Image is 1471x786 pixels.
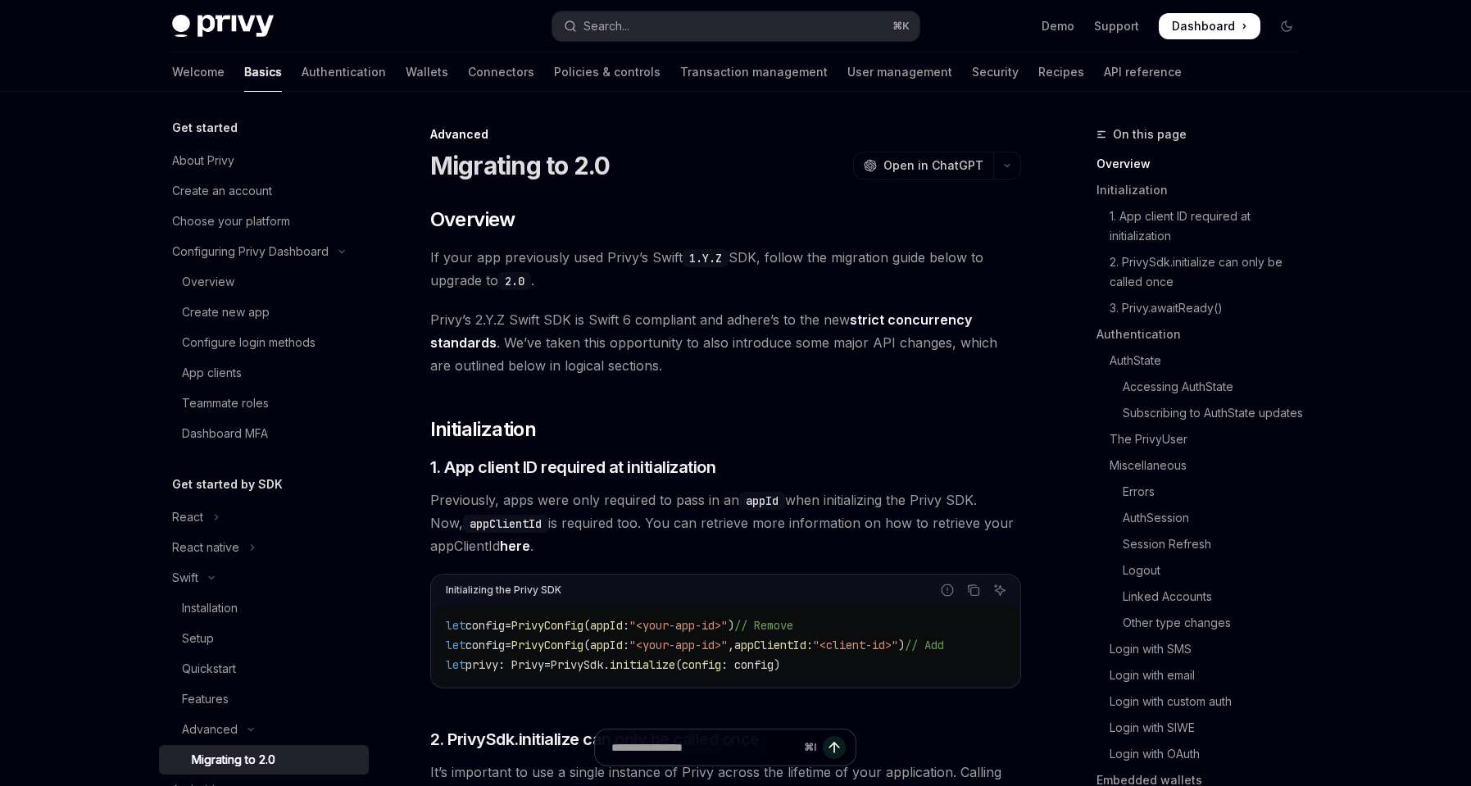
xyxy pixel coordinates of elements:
a: Errors [1096,479,1313,505]
span: config [682,657,721,672]
span: Initialization [430,416,537,443]
div: Create an account [172,181,272,201]
span: config [465,638,505,652]
span: Overview [430,207,515,233]
span: If your app previously used Privy’s Swift SDK, follow the migration guide below to upgrade to . [430,246,1021,292]
h5: Get started by SDK [172,475,283,494]
div: Create new app [182,302,270,322]
a: 2. PrivySdk.initialize can only be called once [1096,249,1313,295]
a: Authentication [302,52,386,92]
div: Swift [172,568,198,588]
span: ) [728,618,734,633]
span: // Remove [734,618,793,633]
span: On this page [1113,125,1187,144]
div: About Privy [172,151,234,170]
a: Choose your platform [159,207,369,236]
button: Toggle React native section [159,533,369,562]
a: Welcome [172,52,225,92]
a: Login with SMS [1096,636,1313,662]
span: ( [675,657,682,672]
a: Miscellaneous [1096,452,1313,479]
span: "<your-app-id>" [629,638,728,652]
div: Features [182,689,229,709]
a: Basics [244,52,282,92]
a: Support [1094,18,1139,34]
a: 1. App client ID required at initialization [1096,203,1313,249]
a: here [500,538,530,555]
div: Installation [182,598,238,618]
span: let [446,618,465,633]
span: ( [583,638,590,652]
div: App clients [182,363,242,383]
button: Open search [552,11,919,41]
span: appId [590,618,623,633]
a: Other type changes [1096,610,1313,636]
a: Features [159,684,369,714]
span: Previously, apps were only required to pass in an when initializing the Privy SDK. Now, is requir... [430,488,1021,557]
span: : [623,618,629,633]
a: Setup [159,624,369,653]
code: 1.Y.Z [683,249,729,267]
a: Create new app [159,298,369,327]
a: Authentication [1096,321,1313,348]
span: let [446,657,465,672]
a: User management [847,52,952,92]
a: Dashboard MFA [159,419,369,448]
span: : config) [721,657,780,672]
span: appId [590,638,623,652]
div: React [172,507,203,527]
button: Open in ChatGPT [853,152,993,179]
button: Toggle Swift section [159,563,369,593]
span: 1. App client ID required at initialization [430,456,716,479]
span: initialize [610,657,675,672]
div: React native [172,538,239,557]
button: Report incorrect code [937,579,958,601]
a: AuthState [1096,348,1313,374]
div: Initializing the Privy SDK [446,579,561,601]
a: App clients [159,358,369,388]
a: Linked Accounts [1096,584,1313,610]
span: : [806,638,813,652]
div: Overview [182,272,234,292]
div: Migrating to 2.0 [192,750,275,770]
h1: Migrating to 2.0 [430,151,611,180]
button: Copy the contents from the code block [963,579,984,601]
div: Configuring Privy Dashboard [172,242,329,261]
button: Toggle dark mode [1274,13,1300,39]
span: config [465,618,505,633]
a: Wallets [406,52,448,92]
a: Migrating to 2.0 [159,745,369,775]
span: // Add [905,638,944,652]
code: appClientId [463,515,548,533]
div: Choose your platform [172,211,290,231]
a: Recipes [1038,52,1084,92]
a: Demo [1042,18,1074,34]
span: ⌘ K [892,20,910,33]
span: = [505,618,511,633]
a: Quickstart [159,654,369,684]
span: , [728,638,734,652]
button: Send message [823,736,846,759]
div: Quickstart [182,659,236,679]
button: Toggle Configuring Privy Dashboard section [159,237,369,266]
a: Security [972,52,1019,92]
a: Logout [1096,557,1313,584]
div: Setup [182,629,214,648]
div: Teammate roles [182,393,269,413]
a: Dashboard [1159,13,1260,39]
span: privy: Privy [465,657,544,672]
h5: Get started [172,118,238,138]
button: Toggle React section [159,502,369,532]
a: The PrivyUser [1096,426,1313,452]
button: Ask AI [989,579,1010,601]
span: "<your-app-id>" [629,618,728,633]
span: PrivyConfig [511,618,583,633]
a: 3. Privy.awaitReady() [1096,295,1313,321]
span: : [623,638,629,652]
a: Configure login methods [159,328,369,357]
img: dark logo [172,15,274,38]
a: Login with email [1096,662,1313,688]
span: "<client-id>" [813,638,898,652]
a: Overview [1096,151,1313,177]
span: Open in ChatGPT [883,157,983,174]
